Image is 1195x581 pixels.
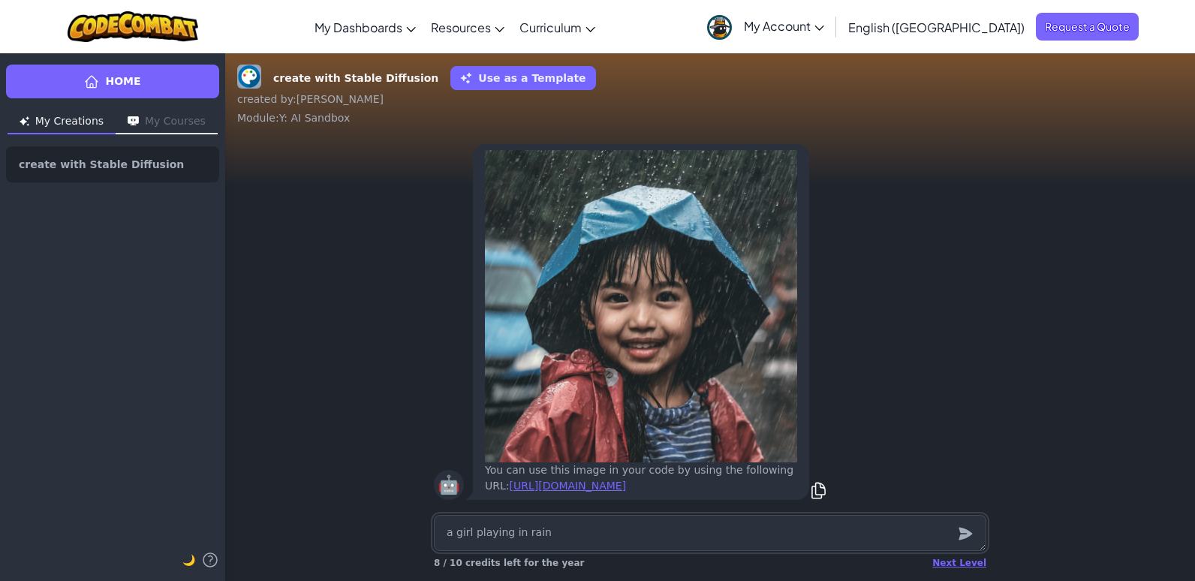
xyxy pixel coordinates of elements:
div: 🤖 [434,470,464,500]
span: created by : [PERSON_NAME] [237,93,384,105]
span: Resources [431,20,491,35]
a: My Account [700,3,832,50]
button: Use as a Template [450,66,595,90]
a: English ([GEOGRAPHIC_DATA]) [841,7,1032,47]
a: Resources [423,7,512,47]
a: [URL][DOMAIN_NAME] [510,480,627,492]
button: My Courses [116,110,218,134]
span: English ([GEOGRAPHIC_DATA]) [848,20,1025,35]
img: Stable Diffusion [237,65,261,89]
span: Curriculum [519,20,582,35]
button: My Creations [8,110,116,134]
img: CodeCombat logo [68,11,199,42]
div: Next Level [932,557,986,569]
span: 8 / 10 credits left for the year [434,558,584,568]
button: 🌙 [182,551,195,569]
span: My Dashboards [315,20,402,35]
a: Curriculum [512,7,603,47]
strong: create with Stable Diffusion [273,71,438,86]
a: Request a Quote [1036,13,1139,41]
span: create with Stable Diffusion [19,159,184,170]
div: You can use this image in your code by using the following URL: [485,462,797,494]
img: Icon [128,116,139,126]
img: avatar [707,15,732,40]
a: create with Stable Diffusion [6,146,219,182]
a: My Dashboards [307,7,423,47]
a: Home [6,65,219,98]
img: Icon [20,116,29,126]
span: My Account [744,18,824,34]
span: Home [105,74,140,89]
div: Module : Y: AI Sandbox [237,110,1183,125]
span: 🌙 [182,554,195,566]
img: generated [485,150,797,462]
